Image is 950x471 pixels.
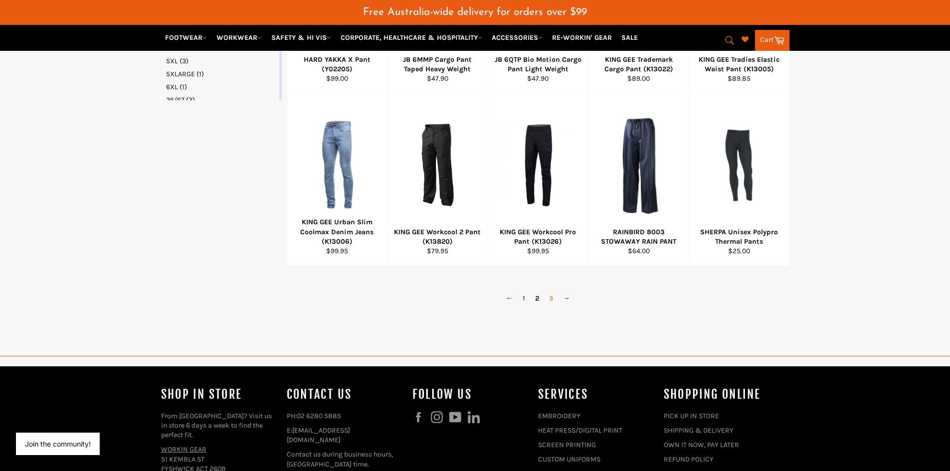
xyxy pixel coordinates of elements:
a: 5XLARGE [166,69,277,79]
a: 6XL [166,82,277,92]
span: 5XL [166,57,178,65]
span: Free Australia-wide delivery for orders over $99 [363,7,587,17]
a: ACCESSORIES [488,29,547,46]
a: 02 6280 5885 [297,412,341,420]
h4: SHOPPING ONLINE [664,386,779,403]
span: (1) [180,83,187,91]
a: [EMAIL_ADDRESS][DOMAIN_NAME] [287,426,350,444]
a: SCREEN PRINTING [538,441,596,449]
a: KING GEE Urban Slim Coolmax Denim Jeans (K13006)KING GEE Urban Slim Coolmax Denim Jeans (K13006)$... [287,94,387,266]
p: PH: [287,411,402,421]
span: 6XL [166,83,178,91]
a: SHIPPING & DELIVERY [664,426,734,435]
a: HEAT PRESS/DIGITAL PRINT [538,426,622,435]
a: 1 [518,291,530,306]
p: Contact us during business hours, [GEOGRAPHIC_DATA] time. [287,450,402,469]
div: KING GEE Urban Slim Coolmax Denim Jeans (K13006) [293,217,381,246]
a: Cart [755,30,789,51]
span: (3) [186,96,195,104]
a: SHERPA Unisex Polypro Thermal PantsSHERPA Unisex Polypro Thermal Pants$25.00 [689,94,789,266]
div: HARD YAKKA X Pant (Y02205) [293,55,381,74]
div: JB 6MMP Cargo Pant Taped Heavy Weight [394,55,482,74]
a: 5XL [166,56,277,66]
a: RE-WORKIN' GEAR [548,29,616,46]
p: From [GEOGRAPHIC_DATA]? Visit us in store 6 days a week to find the perfect fit. [161,411,277,440]
span: 5XLARGE [166,70,195,78]
a: ← [501,291,518,306]
p: E: [287,426,402,445]
div: RAINBIRD 8003 STOWAWAY RAIN PANT [595,227,683,247]
a: 26/67 [166,95,277,105]
a: WORKWEAR [212,29,266,46]
a: SALE [617,29,642,46]
a: WORKIN GEAR [161,445,206,454]
span: 2 [530,291,544,306]
a: OWN IT NOW, PAY LATER [664,441,739,449]
span: (1) [196,70,204,78]
a: CORPORATE, HEALTHCARE & HOSPITALITY [337,29,486,46]
h4: Shop In Store [161,386,277,403]
a: FOOTWEAR [161,29,211,46]
div: KING GEE Workcool 2 Pant (K13820) [394,227,482,247]
a: RAINBIRD 8003 STOWAWAY RAIN PANTRAINBIRD 8003 STOWAWAY RAIN PANT$64.00 [588,94,689,266]
a: KING GEE Workcool 2 Pant (K13820)KING GEE Workcool 2 Pant (K13820)$79.95 [387,94,488,266]
a: PICK UP IN STORE [664,412,719,420]
a: → [558,291,575,306]
div: JB 6QTP Bio Motion Cargo Pant Light Weight [494,55,582,74]
div: SHERPA Unisex Polypro Thermal Pants [695,227,783,247]
h4: Follow us [412,386,528,403]
a: 3 [544,291,558,306]
a: EMBROIDERY [538,412,580,420]
a: REFUND POLICY [664,455,714,464]
a: KING GEE Workcool Pro Pant (K13026)KING GEE Workcool Pro Pant (K13026)$99.95 [488,94,588,266]
div: KING GEE Trademark Cargo Pant (K13022) [595,55,683,74]
span: (3) [180,57,189,65]
span: 26/67 [166,96,185,104]
a: SAFETY & HI VIS [267,29,335,46]
div: KING GEE Tradies Elastic Waist Pant (K13005) [695,55,783,74]
h4: Contact Us [287,386,402,403]
h4: services [538,386,654,403]
button: Join the community! [25,440,91,448]
div: KING GEE Workcool Pro Pant (K13026) [494,227,582,247]
a: CUSTOM UNIFORMS [538,455,600,464]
